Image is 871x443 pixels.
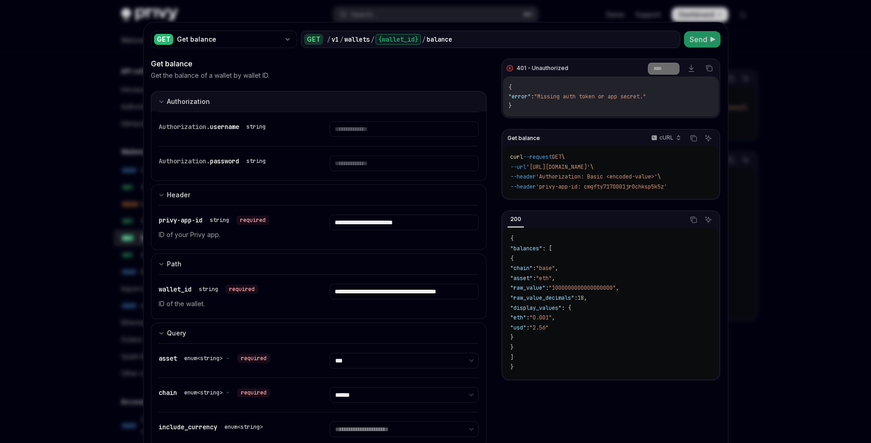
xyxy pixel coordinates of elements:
span: { [510,235,513,242]
div: Authorization.password [159,156,269,167]
span: Authorization. [159,123,210,131]
p: Get the balance of a wallet by wallet ID. [151,71,269,80]
span: "raw_value" [510,284,545,292]
div: required [237,388,270,397]
div: v1 [331,35,339,44]
span: "2.56" [529,324,549,331]
div: asset [159,353,270,364]
span: "1000000000000000000" [549,284,616,292]
button: Expand input section [151,254,487,274]
span: { [508,84,512,91]
input: Enter password [330,156,479,171]
span: privy-app-id [159,216,203,224]
button: Copy the contents from the code block [688,132,700,144]
span: : [574,294,577,302]
div: required [225,285,258,294]
button: Send [684,31,721,48]
span: } [510,334,513,341]
div: Authorization [167,96,210,107]
span: : { [561,304,571,312]
div: 200 [508,214,524,225]
button: Expand input section [151,184,487,205]
div: wallet_id [159,284,258,295]
span: Authorization. [159,157,210,165]
span: --header [510,173,536,180]
span: , [555,265,558,272]
button: cURL [646,130,685,146]
span: include_currency [159,423,217,431]
div: {wallet_id} [375,34,421,45]
span: '[URL][DOMAIN_NAME]' [526,163,590,171]
div: Query [167,328,186,339]
span: --url [510,163,526,171]
div: 401 - Unauthorized [517,65,568,72]
div: Get balance [177,35,280,44]
span: } [508,102,512,109]
div: / [371,35,374,44]
div: / [327,35,331,44]
span: "0.001" [529,314,552,321]
button: Expand input section [151,91,487,112]
span: "raw_value_decimals" [510,294,574,302]
select: Select chain [330,387,479,403]
span: "asset" [510,275,533,282]
input: Enter wallet_id [330,284,479,299]
span: : [526,324,529,331]
span: enum<string> [184,389,223,396]
span: : [526,314,529,321]
span: "usd" [510,324,526,331]
span: { [510,255,513,262]
button: enum<string> [184,388,230,397]
div: privy-app-id [159,215,269,226]
span: GET [552,153,561,161]
div: / [422,35,426,44]
div: Path [167,259,182,270]
span: "balances" [510,245,542,252]
span: : [533,275,536,282]
div: Response content [503,76,718,117]
div: wallets [344,35,370,44]
p: ID of your Privy app. [159,229,308,240]
span: "display_values" [510,304,561,312]
button: GETGet balance [151,30,297,49]
span: --request [523,153,552,161]
div: / [340,35,343,44]
span: Send [689,34,707,45]
span: } [510,363,513,371]
span: curl [510,153,523,161]
div: GET [154,34,173,45]
div: required [237,354,270,363]
span: --header [510,183,536,190]
a: Download response file [685,62,698,75]
p: ID of the wallet. [159,298,308,309]
button: Ask AI [702,214,714,226]
span: \ [657,173,661,180]
span: chain [159,389,177,397]
button: Expand input section [151,323,487,343]
span: "error" [508,93,531,100]
span: \ [561,153,565,161]
span: "base" [536,265,555,272]
span: : [531,93,534,100]
div: GET [304,34,323,45]
span: \ [590,163,593,171]
span: "eth" [510,314,526,321]
span: ] [510,354,513,361]
select: Select include_currency [330,421,479,437]
input: Enter privy-app-id [330,215,479,230]
div: balance [427,35,452,44]
button: Ask AI [702,132,714,144]
input: Enter username [330,121,479,137]
span: "Missing auth token or app secret." [534,93,646,100]
span: , [616,284,619,292]
button: Copy the contents from the code block [688,214,700,226]
button: Copy the contents from the code block [703,62,715,74]
span: } [510,344,513,351]
span: , [552,275,555,282]
span: password [210,157,239,165]
div: include_currency [159,421,267,432]
span: Get balance [508,135,540,142]
div: Get balance [151,58,487,69]
button: enum<string> [184,354,230,363]
span: : [533,265,536,272]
